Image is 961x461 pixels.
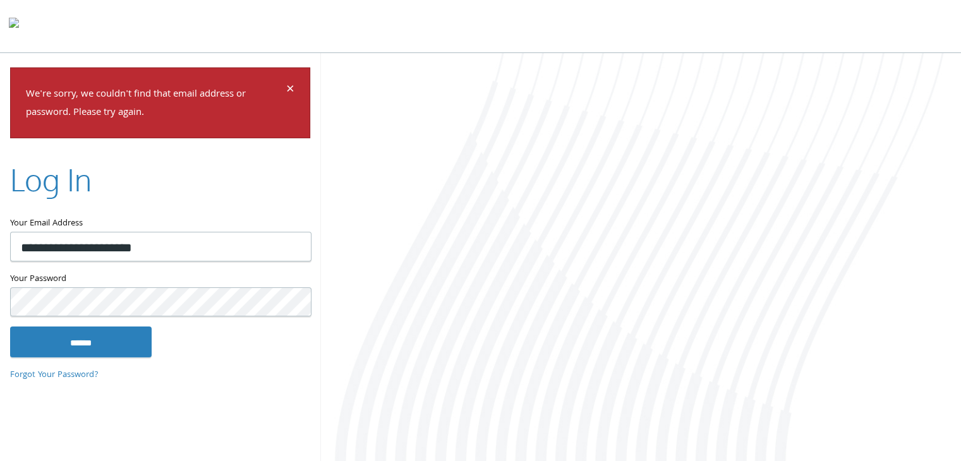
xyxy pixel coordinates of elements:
[10,158,92,200] h2: Log In
[286,78,294,103] span: ×
[10,368,99,382] a: Forgot Your Password?
[10,272,310,287] label: Your Password
[9,13,19,39] img: todyl-logo-dark.svg
[26,86,284,123] p: We're sorry, we couldn't find that email address or password. Please try again.
[286,83,294,99] button: Dismiss alert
